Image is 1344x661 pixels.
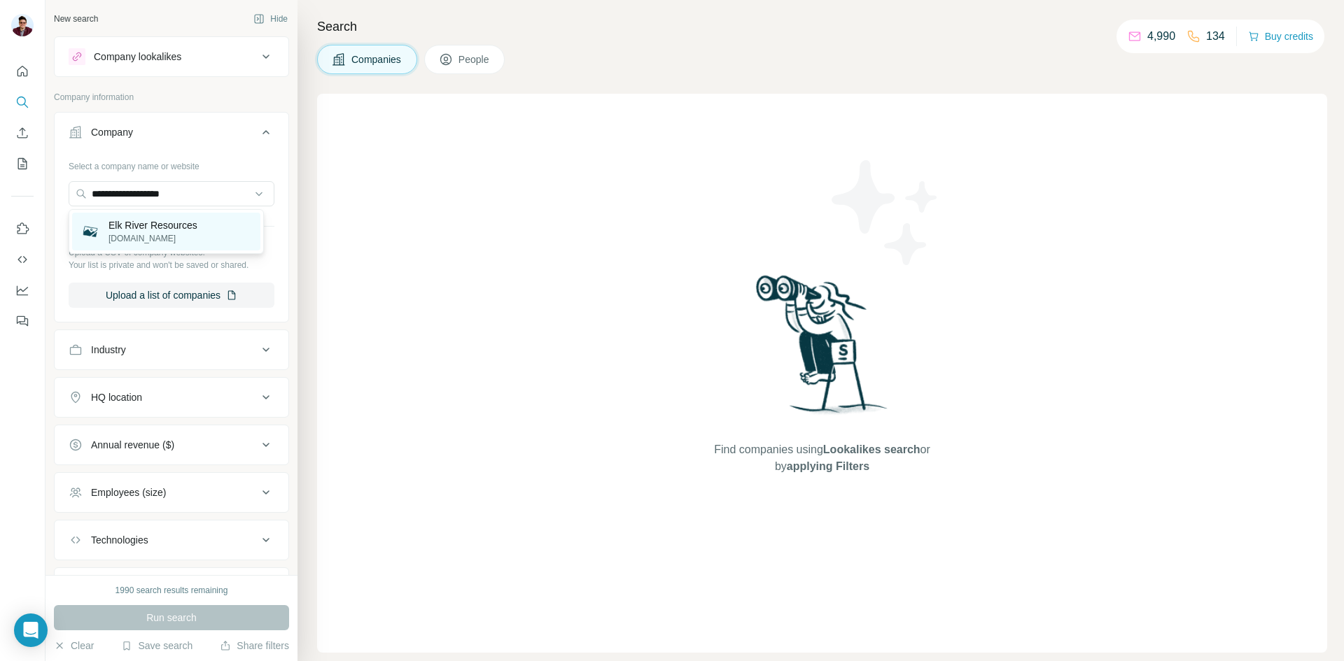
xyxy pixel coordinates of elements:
[244,8,297,29] button: Hide
[91,485,166,499] div: Employees (size)
[55,523,288,557] button: Technologies
[787,460,869,472] span: applying Filters
[823,443,920,455] span: Lookalikes search
[458,52,491,66] span: People
[91,343,126,357] div: Industry
[14,613,48,647] div: Open Intercom Messenger
[11,247,34,272] button: Use Surfe API
[750,271,895,427] img: Surfe Illustration - Woman searching with binoculars
[11,151,34,176] button: My lists
[91,390,142,404] div: HQ location
[317,17,1327,36] h4: Search
[11,278,34,303] button: Dashboard
[69,259,274,271] p: Your list is private and won't be saved or shared.
[822,150,948,276] img: Surfe Illustration - Stars
[91,125,133,139] div: Company
[1206,28,1225,45] p: 134
[54,639,94,653] button: Clear
[69,283,274,308] button: Upload a list of companies
[710,441,934,475] span: Find companies using or by
[55,571,288,604] button: Keywords
[55,333,288,367] button: Industry
[11,90,34,115] button: Search
[1147,28,1175,45] p: 4,990
[69,155,274,173] div: Select a company name or website
[55,428,288,462] button: Annual revenue ($)
[54,91,289,104] p: Company information
[55,40,288,73] button: Company lookalikes
[121,639,192,653] button: Save search
[11,120,34,145] button: Enrich CSV
[11,308,34,334] button: Feedback
[220,639,289,653] button: Share filters
[11,59,34,84] button: Quick start
[55,115,288,155] button: Company
[115,584,228,597] div: 1990 search results remaining
[11,216,34,241] button: Use Surfe on LinkedIn
[54,13,98,25] div: New search
[55,381,288,414] button: HQ location
[351,52,402,66] span: Companies
[55,476,288,509] button: Employees (size)
[11,14,34,36] img: Avatar
[1248,27,1313,46] button: Buy credits
[91,438,174,452] div: Annual revenue ($)
[94,50,181,64] div: Company lookalikes
[108,218,197,232] p: Elk River Resources
[108,232,197,245] p: [DOMAIN_NAME]
[80,222,100,241] img: Elk River Resources
[91,533,148,547] div: Technologies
